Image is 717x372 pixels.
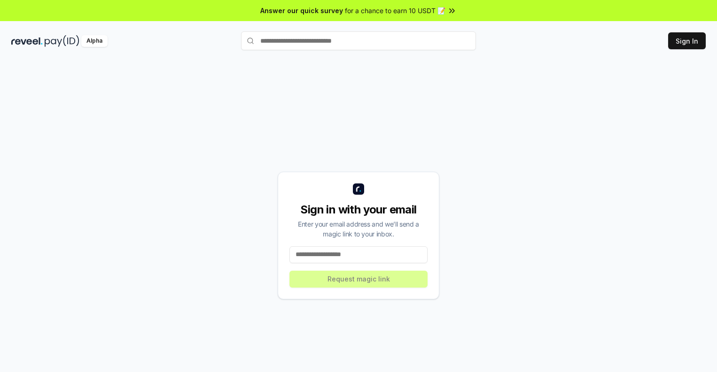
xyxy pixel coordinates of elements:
[81,35,108,47] div: Alpha
[289,202,428,217] div: Sign in with your email
[260,6,343,15] span: Answer our quick survey
[289,219,428,239] div: Enter your email address and we’ll send a magic link to your inbox.
[668,32,706,49] button: Sign In
[345,6,445,15] span: for a chance to earn 10 USDT 📝
[45,35,79,47] img: pay_id
[11,35,43,47] img: reveel_dark
[353,183,364,195] img: logo_small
